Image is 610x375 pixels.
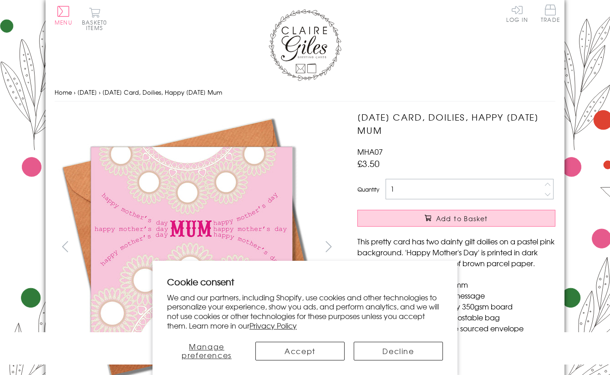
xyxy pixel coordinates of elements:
button: Basket0 items [82,7,107,30]
span: £3.50 [357,157,380,170]
p: This pretty card has two dainty gilt doilies on a pastel pink background. 'Happy Mother's Day' is... [357,236,555,269]
button: next [319,236,339,257]
span: › [99,88,101,96]
span: [DATE] Card, Doilies, Happy [DATE] Mum [102,88,222,96]
span: Menu [55,18,72,26]
a: Trade [541,5,560,24]
a: Log In [506,5,528,22]
li: Blank inside for your own message [366,290,555,301]
label: Quantity [357,185,379,193]
span: Add to Basket [436,214,488,223]
button: prev [55,236,75,257]
img: Claire Giles Greetings Cards [269,9,341,81]
h1: [DATE] Card, Doilies, Happy [DATE] Mum [357,111,555,137]
nav: breadcrumbs [55,83,555,102]
a: Privacy Policy [249,320,297,331]
a: [DATE] [77,88,97,96]
span: MHA07 [357,146,383,157]
h2: Cookie consent [167,275,443,288]
li: Printed in the U.K on quality 350gsm board [366,301,555,312]
li: With matching sustainable sourced envelope [366,323,555,334]
button: Decline [354,342,443,360]
li: Comes wrapped in Compostable bag [366,312,555,323]
p: We and our partners, including Shopify, use cookies and other technologies to personalize your ex... [167,293,443,330]
span: Manage preferences [182,341,232,360]
button: Accept [255,342,345,360]
button: Menu [55,6,72,25]
button: Add to Basket [357,210,555,227]
li: Dimensions: 150mm x 150mm [366,279,555,290]
span: Trade [541,5,560,22]
span: › [74,88,76,96]
span: 0 items [86,18,107,32]
a: Home [55,88,72,96]
button: Manage preferences [167,342,246,360]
